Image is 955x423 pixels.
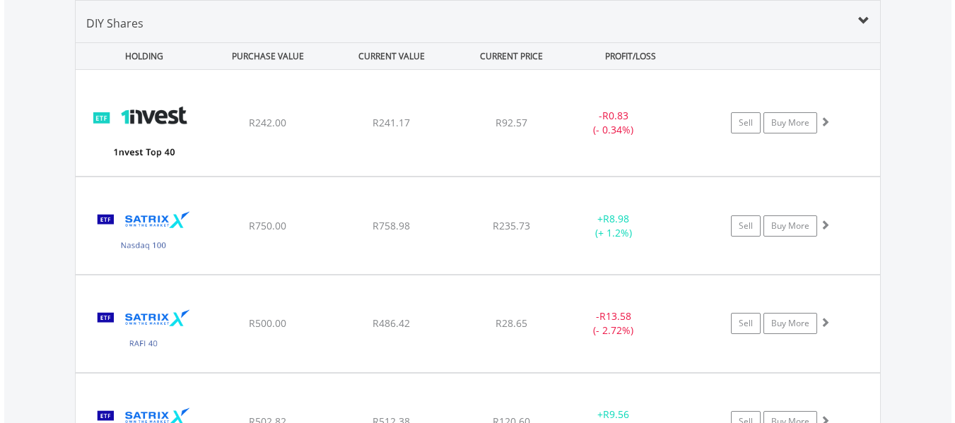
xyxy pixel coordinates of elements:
[86,16,143,31] span: DIY Shares
[561,212,667,240] div: + (+ 1.2%)
[373,116,410,129] span: R241.17
[602,109,628,122] span: R0.83
[249,219,286,232] span: R750.00
[83,293,204,369] img: TFSA.STXRAF.png
[373,316,410,330] span: R486.42
[455,43,567,69] div: CURRENT PRICE
[599,309,631,323] span: R13.58
[561,109,667,137] div: - (- 0.34%)
[570,43,691,69] div: PROFIT/LOSS
[332,43,452,69] div: CURRENT VALUE
[603,212,629,225] span: R8.98
[731,112,761,133] a: Sell
[83,195,204,270] img: TFSA.STXNDQ.png
[496,316,527,330] span: R28.65
[496,116,527,129] span: R92.57
[763,313,817,334] a: Buy More
[249,116,286,129] span: R242.00
[493,219,530,232] span: R235.73
[763,112,817,133] a: Buy More
[731,215,761,237] a: Sell
[731,313,761,334] a: Sell
[249,316,286,330] span: R500.00
[763,215,817,237] a: Buy More
[373,219,410,232] span: R758.98
[603,407,629,421] span: R9.56
[561,309,667,338] div: - (- 2.72%)
[208,43,329,69] div: PURCHASE VALUE
[83,88,204,172] img: TFSA.ETFT40.png
[76,43,205,69] div: HOLDING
